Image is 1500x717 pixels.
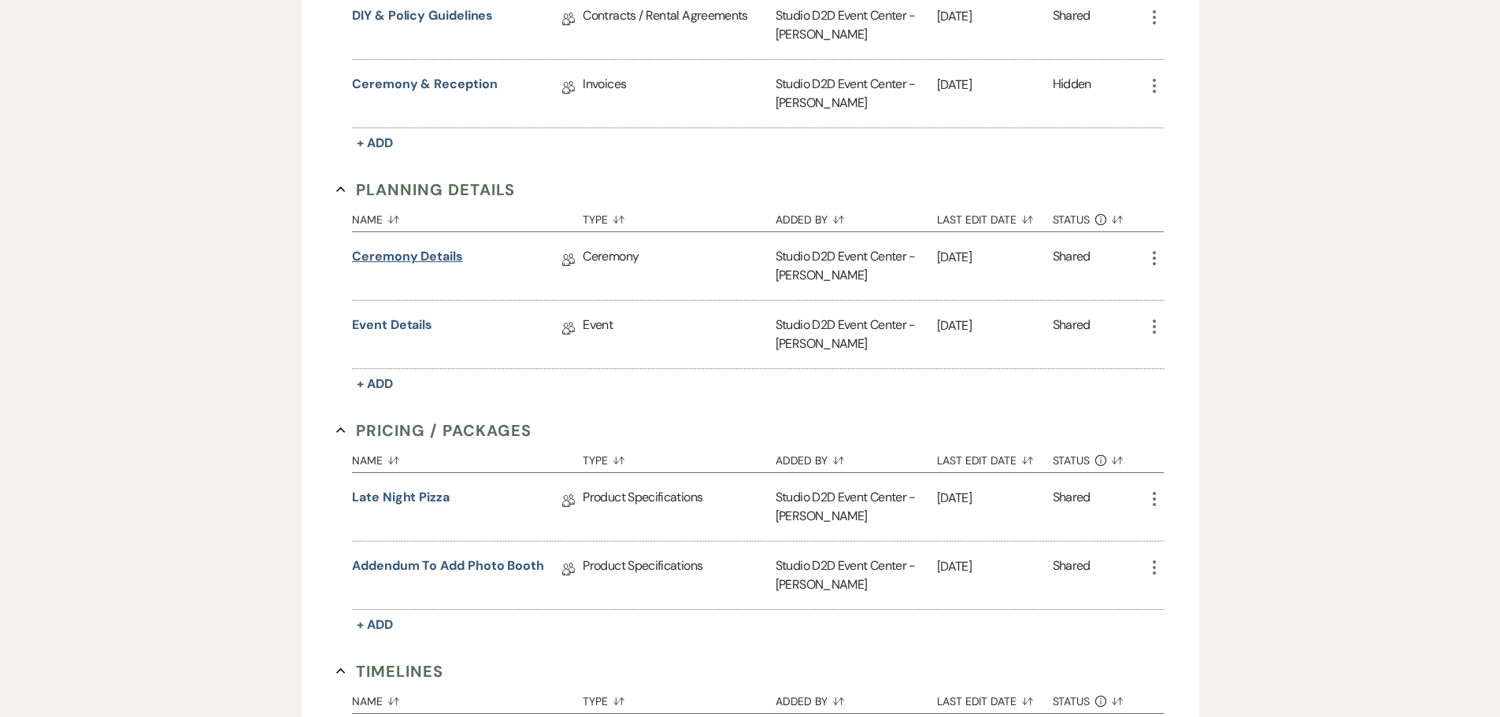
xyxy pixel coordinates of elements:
button: Name [352,442,583,472]
a: Event Details [352,316,432,340]
button: + Add [352,614,398,636]
p: [DATE] [937,556,1053,577]
span: Status [1053,214,1091,225]
p: [DATE] [937,488,1053,508]
span: + Add [357,616,393,633]
div: Studio D2D Event Center - [PERSON_NAME] [776,232,937,300]
span: Status [1053,696,1091,707]
div: Studio D2D Event Center - [PERSON_NAME] [776,541,937,609]
div: Shared [1053,247,1091,285]
button: Name [352,201,583,231]
div: Shared [1053,556,1091,594]
a: Ceremony Details [352,247,463,272]
div: Studio D2D Event Center - [PERSON_NAME] [776,60,937,128]
button: Timelines [336,660,443,683]
div: Product Specifications [583,473,775,541]
button: Added By [776,442,937,472]
button: Last Edit Date [937,442,1053,472]
button: Type [583,683,775,713]
a: Ceremony & Reception [352,75,497,99]
span: + Add [357,375,393,392]
div: Event [583,301,775,368]
button: Last Edit Date [937,201,1053,231]
button: Status [1053,442,1145,472]
div: Product Specifications [583,541,775,609]
div: Ceremony [583,232,775,300]
button: Status [1053,683,1145,713]
button: + Add [352,132,398,154]
div: Shared [1053,488,1091,526]
div: Studio D2D Event Center - [PERSON_NAME] [776,301,937,368]
p: [DATE] [937,316,1053,336]
button: Added By [776,683,937,713]
button: Type [583,201,775,231]
p: [DATE] [937,6,1053,27]
p: [DATE] [937,247,1053,268]
button: Planning Details [336,178,515,201]
button: Pricing / Packages [336,419,531,442]
button: Status [1053,201,1145,231]
p: [DATE] [937,75,1053,95]
button: Added By [776,201,937,231]
button: Type [583,442,775,472]
a: DIY & Policy Guidelines [352,6,493,31]
a: Addendum to Add Photo Booth [352,556,544,581]
a: Late Night Pizza [352,488,450,512]
div: Hidden [1053,75,1091,113]
span: Status [1053,455,1091,466]
button: Name [352,683,583,713]
button: + Add [352,373,398,395]
div: Invoices [583,60,775,128]
span: + Add [357,135,393,151]
div: Studio D2D Event Center - [PERSON_NAME] [776,473,937,541]
div: Shared [1053,6,1091,44]
div: Shared [1053,316,1091,353]
button: Last Edit Date [937,683,1053,713]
